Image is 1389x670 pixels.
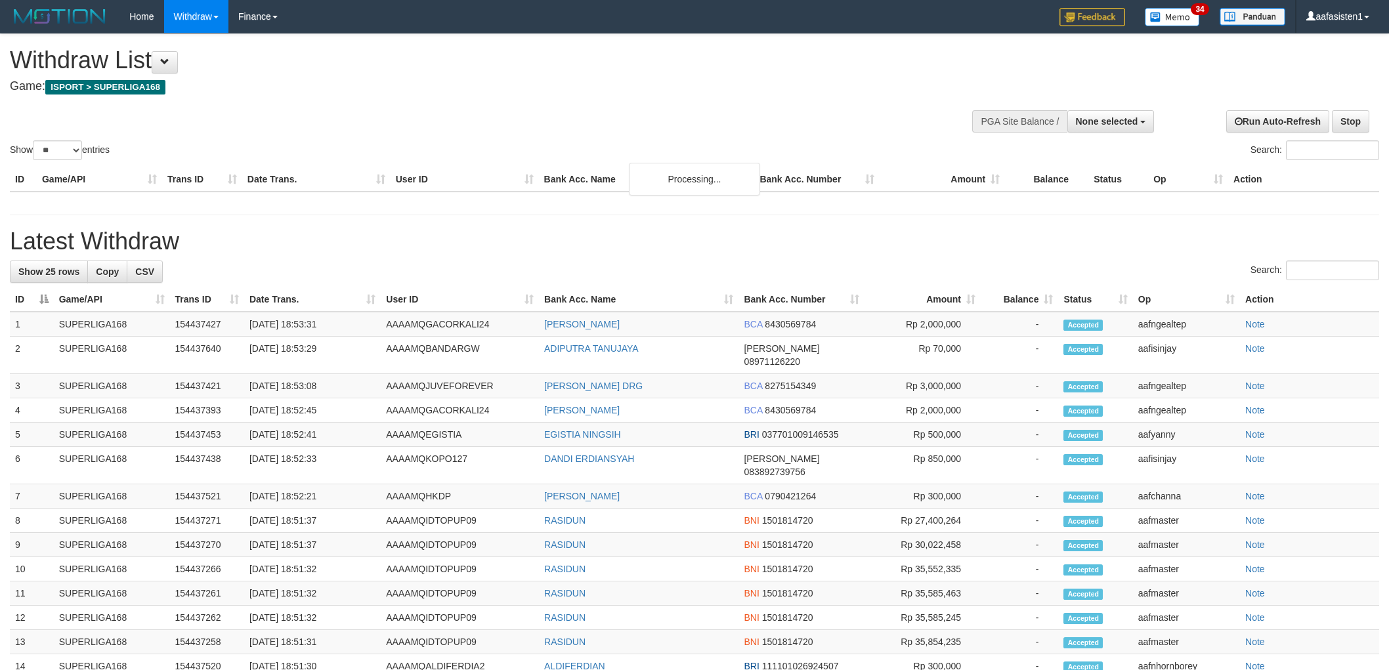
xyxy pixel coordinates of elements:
td: Rp 2,000,000 [865,312,981,337]
td: 154437258 [170,630,244,654]
td: Rp 70,000 [865,337,981,374]
td: SUPERLIGA168 [54,423,170,447]
td: AAAAMQKOPO127 [381,447,539,484]
td: SUPERLIGA168 [54,374,170,398]
a: Note [1245,343,1265,354]
td: SUPERLIGA168 [54,484,170,509]
td: SUPERLIGA168 [54,509,170,533]
span: Accepted [1063,406,1103,417]
td: [DATE] 18:53:08 [244,374,381,398]
th: Amount: activate to sort column ascending [865,287,981,312]
label: Search: [1250,261,1379,280]
td: AAAAMQGACORKALI24 [381,398,539,423]
td: 154437427 [170,312,244,337]
td: 154437640 [170,337,244,374]
td: Rp 35,585,463 [865,581,981,606]
td: aafngealtep [1133,312,1240,337]
span: Accepted [1063,540,1103,551]
th: ID: activate to sort column descending [10,287,54,312]
td: Rp 500,000 [865,423,981,447]
td: 154437262 [170,606,244,630]
span: Accepted [1063,613,1103,624]
span: Copy 1501814720 to clipboard [762,612,813,623]
td: Rp 850,000 [865,447,981,484]
th: Bank Acc. Name: activate to sort column ascending [539,287,738,312]
img: panduan.png [1220,8,1285,26]
img: MOTION_logo.png [10,7,110,26]
td: 2 [10,337,54,374]
a: [PERSON_NAME] DRG [544,381,643,391]
span: None selected [1076,116,1138,127]
span: Accepted [1063,516,1103,527]
span: BNI [744,564,759,574]
td: Rp 35,552,335 [865,557,981,581]
th: User ID: activate to sort column ascending [381,287,539,312]
th: Status: activate to sort column ascending [1058,287,1132,312]
td: 5 [10,423,54,447]
button: None selected [1067,110,1155,133]
td: SUPERLIGA168 [54,606,170,630]
span: Show 25 rows [18,266,79,277]
td: [DATE] 18:52:33 [244,447,381,484]
td: AAAAMQIDTOPUP09 [381,509,539,533]
a: RASIDUN [544,564,586,574]
a: Note [1245,381,1265,391]
a: Run Auto-Refresh [1226,110,1329,133]
td: AAAAMQEGISTIA [381,423,539,447]
span: Copy 1501814720 to clipboard [762,515,813,526]
h1: Withdraw List [10,47,913,73]
span: Copy [96,266,119,277]
td: 4 [10,398,54,423]
td: [DATE] 18:51:37 [244,533,381,557]
h4: Game: [10,80,913,93]
span: CSV [135,266,154,277]
span: BCA [744,405,762,415]
td: - [981,423,1058,447]
td: 8 [10,509,54,533]
span: Accepted [1063,637,1103,648]
td: - [981,533,1058,557]
th: Trans ID [162,167,242,192]
span: Copy 8275154349 to clipboard [765,381,816,391]
span: Accepted [1063,381,1103,392]
a: [PERSON_NAME] [544,405,620,415]
span: Copy 08971126220 to clipboard [744,356,800,367]
th: Action [1228,167,1379,192]
th: Bank Acc. Number [754,167,880,192]
td: aafyanny [1133,423,1240,447]
td: Rp 2,000,000 [865,398,981,423]
td: aafmaster [1133,630,1240,654]
td: AAAAMQHKDP [381,484,539,509]
th: Amount [880,167,1005,192]
td: SUPERLIGA168 [54,447,170,484]
a: Note [1245,491,1265,501]
td: Rp 3,000,000 [865,374,981,398]
label: Search: [1250,140,1379,160]
select: Showentries [33,140,82,160]
td: AAAAMQIDTOPUP09 [381,533,539,557]
td: SUPERLIGA168 [54,312,170,337]
td: aafmaster [1133,581,1240,606]
span: Copy 1501814720 to clipboard [762,539,813,550]
a: Note [1245,515,1265,526]
td: SUPERLIGA168 [54,398,170,423]
th: Op [1148,167,1228,192]
th: Bank Acc. Number: activate to sort column ascending [738,287,865,312]
td: - [981,581,1058,606]
span: Accepted [1063,344,1103,355]
td: - [981,398,1058,423]
th: Balance [1005,167,1088,192]
td: Rp 35,854,235 [865,630,981,654]
td: 154437270 [170,533,244,557]
a: EGISTIA NINGSIH [544,429,621,440]
td: 154437271 [170,509,244,533]
td: AAAAMQBANDARGW [381,337,539,374]
span: 34 [1191,3,1208,15]
span: Accepted [1063,564,1103,576]
a: [PERSON_NAME] [544,491,620,501]
td: 154437393 [170,398,244,423]
th: Game/API [37,167,162,192]
th: Op: activate to sort column ascending [1133,287,1240,312]
span: BNI [744,588,759,598]
td: - [981,374,1058,398]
